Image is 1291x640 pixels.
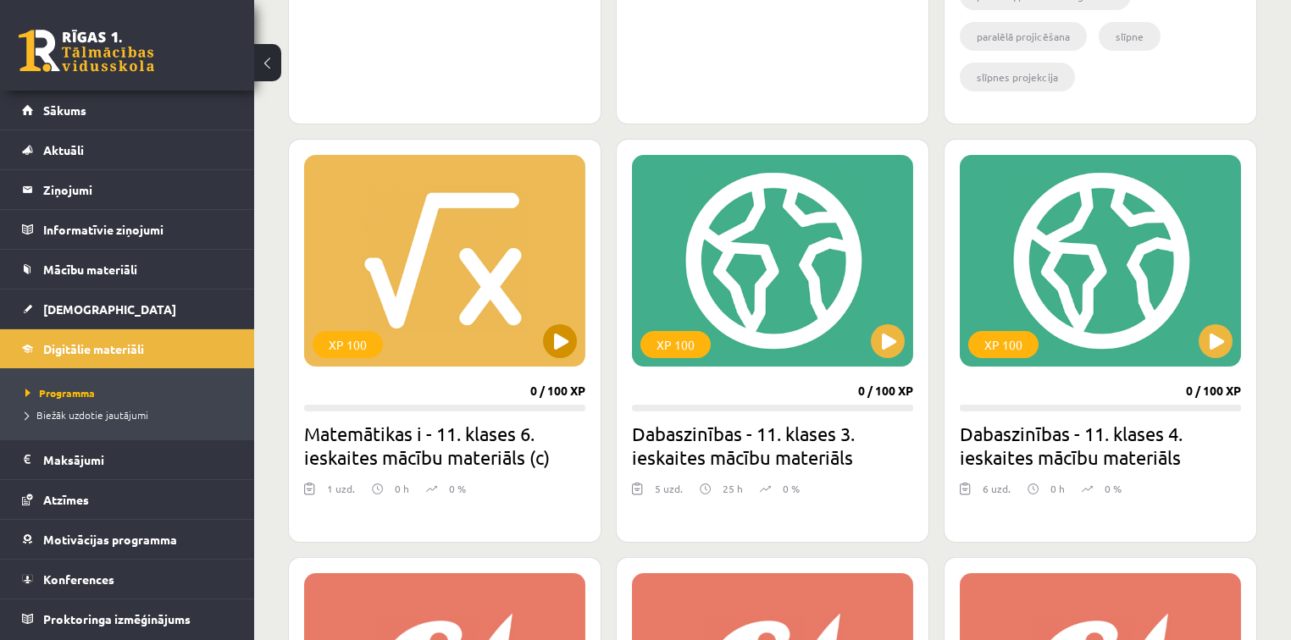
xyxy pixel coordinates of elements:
p: 0 % [449,481,466,496]
span: Programma [25,386,95,400]
div: XP 100 [640,331,711,358]
div: XP 100 [313,331,383,358]
a: Programma [25,385,237,400]
span: Biežāk uzdotie jautājumi [25,408,148,422]
span: Konferences [43,571,114,587]
li: slīpne [1099,22,1161,51]
span: Mācību materiāli [43,262,137,277]
span: Digitālie materiāli [43,341,144,356]
div: 5 uzd. [655,481,683,506]
div: 6 uzd. [983,481,1011,506]
span: Sākums [43,102,86,118]
legend: Informatīvie ziņojumi [43,210,233,249]
a: Rīgas 1. Tālmācības vidusskola [19,30,154,72]
p: 25 h [723,481,743,496]
a: Maksājumi [22,440,233,479]
a: Aktuāli [22,130,233,169]
legend: Ziņojumi [43,170,233,209]
span: Proktoringa izmēģinājums [43,611,191,626]
span: [DEMOGRAPHIC_DATA] [43,301,176,317]
a: Biežāk uzdotie jautājumi [25,407,237,422]
a: Atzīmes [22,480,233,519]
a: Konferences [22,560,233,599]
li: slīpnes projekcija [960,63,1075,91]
a: [DEMOGRAPHIC_DATA] [22,290,233,328]
div: 1 uzd. [327,481,355,506]
p: 0 % [1105,481,1122,496]
span: Aktuāli [43,142,84,157]
a: Ziņojumi [22,170,233,209]
p: 0 h [1050,481,1065,496]
p: 0 h [395,481,409,496]
legend: Maksājumi [43,440,233,479]
span: Atzīmes [43,492,89,507]
h2: Matemātikas i - 11. klases 6. ieskaites mācību materiāls (c) [304,422,585,469]
h2: Dabaszinības - 11. klases 4. ieskaites mācību materiāls [960,422,1241,469]
span: Motivācijas programma [43,532,177,547]
h2: Dabaszinības - 11. klases 3. ieskaites mācību materiāls [632,422,913,469]
a: Mācību materiāli [22,250,233,289]
a: Proktoringa izmēģinājums [22,599,233,638]
a: Informatīvie ziņojumi [22,210,233,249]
p: 0 % [783,481,800,496]
div: XP 100 [968,331,1039,358]
a: Motivācijas programma [22,520,233,559]
li: paralēlā projicēšana [960,22,1087,51]
a: Sākums [22,91,233,130]
a: Digitālie materiāli [22,329,233,368]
